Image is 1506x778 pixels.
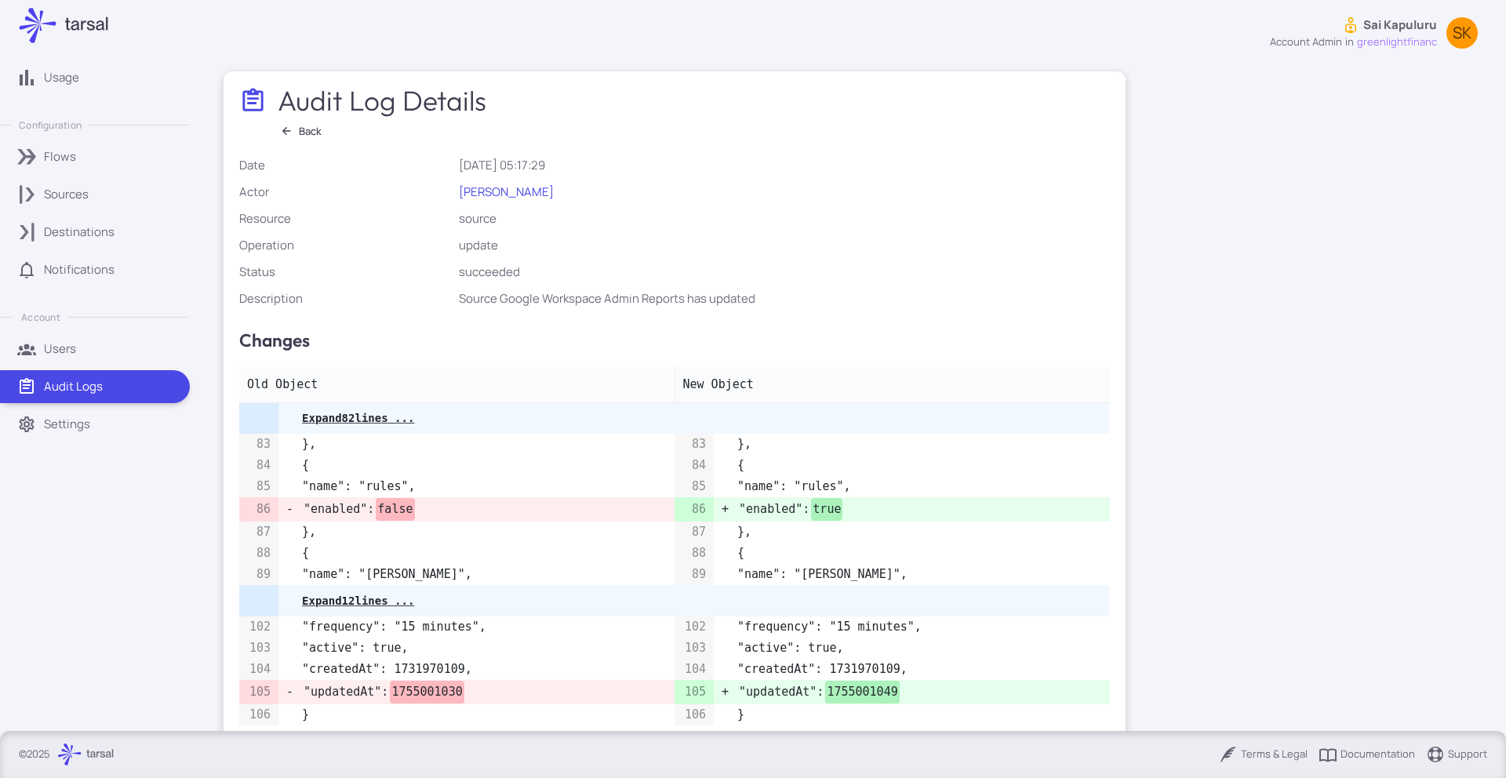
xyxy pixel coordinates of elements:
pre: "frequency": "15 minutes", [737,617,1109,637]
pre: 103 [247,638,271,658]
div: account admin [1270,35,1342,50]
pre: } [737,705,1109,725]
pre: 106 [682,705,706,725]
span: true [811,498,842,521]
pre: 87 [682,522,706,542]
pre: 83 [247,434,271,454]
pre: 104 [247,660,271,679]
p: Flows [44,148,76,165]
pre: + [722,500,729,519]
pre: } [302,705,674,725]
span: in [1345,35,1354,50]
pre: }, [302,434,674,454]
a: Terms & Legal [1219,745,1308,764]
span: "enabled": [737,498,811,521]
pre: "name": "rules", [737,477,1109,496]
span: "updatedAt": [302,681,390,703]
pre: { [737,544,1109,563]
div: Date [239,157,453,174]
pre: 102 [682,617,706,637]
pre: 106 [247,705,271,725]
p: Settings [44,416,90,433]
pre: 84 [247,456,271,475]
pre: "name": "[PERSON_NAME]", [302,565,674,584]
p: Destinations [44,224,115,241]
pre: 86 [682,500,706,519]
a: Documentation [1319,745,1415,764]
pre: }, [302,522,674,542]
pre: 104 [682,660,706,679]
div: update [459,237,1111,254]
span: SK [1453,25,1471,41]
pre: 83 [682,434,706,454]
pre: 105 [682,682,706,702]
div: source [459,210,1111,227]
pre: }, [737,522,1109,542]
pre: Old Object [247,375,667,394]
span: "updatedAt": [737,681,825,703]
pre: { [302,456,674,475]
span: greenlightfinanc [1357,35,1437,50]
pre: { [737,456,1109,475]
div: Actor [239,184,453,201]
span: 1755001030 [390,681,464,703]
div: Description [239,290,453,307]
p: Sai Kapuluru [1363,16,1437,34]
pre: "active": true, [302,638,674,658]
h2: Audit Log Details [278,84,489,117]
pre: - [286,682,293,702]
pre: 84 [682,456,706,475]
pre: 102 [247,617,271,637]
pre: "active": true, [737,638,1109,658]
pre: 89 [247,565,271,584]
div: Operation [239,237,453,254]
pre: Expand 12 lines ... [302,594,414,607]
pre: 88 [682,544,706,563]
span: false [376,498,414,521]
p: Notifications [44,261,115,278]
p: Configuration [19,118,82,132]
pre: "frequency": "15 minutes", [302,617,674,637]
pre: "name": "rules", [302,477,674,496]
pre: 89 [682,565,706,584]
pre: 87 [247,522,271,542]
pre: 85 [682,477,706,496]
pre: 88 [247,544,271,563]
a: Support [1426,745,1487,764]
pre: 86 [247,500,271,519]
p: Audit Logs [44,378,103,395]
h4: Changes [239,326,1110,354]
button: Back [275,121,329,141]
div: succeeded [459,264,1111,281]
pre: 103 [682,638,706,658]
span: "enabled": [302,498,376,521]
pre: - [286,500,293,519]
pre: "createdAt": 1731970109, [302,660,674,679]
div: Source Google Workspace Admin Reports has updated [459,290,1111,307]
pre: }, [737,434,1109,454]
pre: New Object [683,375,1103,394]
pre: 105 [247,682,271,702]
p: Usage [44,69,79,86]
pre: { [302,544,674,563]
div: Status [239,264,453,281]
pre: 85 [247,477,271,496]
div: Resource [239,210,453,227]
pre: + [722,682,729,702]
pre: "name": "[PERSON_NAME]", [737,565,1109,584]
p: Sources [44,186,89,203]
a: [PERSON_NAME] [459,184,554,200]
pre: Expand 82 lines ... [302,412,414,424]
span: 1755001049 [825,681,899,703]
p: Users [44,340,76,358]
button: Sai Kapuluruaccount adminingreenlightfinancSK [1260,10,1487,56]
p: © 2025 [19,747,50,762]
div: [DATE] 05:17:29 [459,157,1111,174]
pre: "createdAt": 1731970109, [737,660,1109,679]
p: Account [21,311,60,324]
